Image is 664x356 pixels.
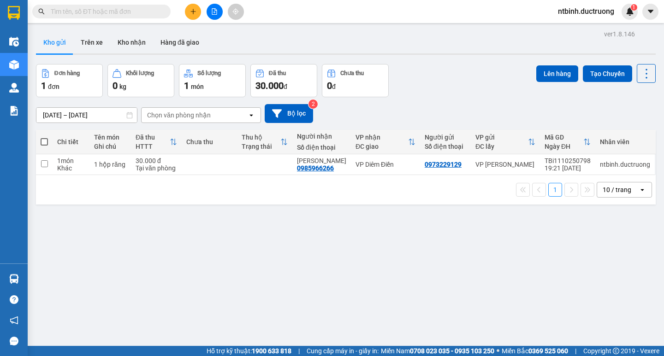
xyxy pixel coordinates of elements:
span: plus [190,8,196,15]
span: caret-down [646,7,655,16]
span: kg [119,83,126,90]
div: Mã GD [545,134,583,141]
img: warehouse-icon [9,83,19,93]
strong: 0708 023 035 - 0935 103 250 [410,347,494,355]
button: aim [228,4,244,20]
div: hà giang [297,157,346,164]
div: Thu hộ [242,134,280,141]
button: Bộ lọc [265,104,313,123]
span: search [38,8,45,15]
img: solution-icon [9,106,19,116]
div: Chưa thu [186,138,232,146]
img: warehouse-icon [9,274,19,284]
span: notification [10,316,18,325]
div: 10 / trang [603,185,631,194]
span: Hỗ trợ kỹ thuật: [207,346,291,356]
input: Select a date range. [36,108,137,123]
div: Chọn văn phòng nhận [147,111,211,120]
button: Kho gửi [36,31,73,53]
div: Người nhận [297,133,346,140]
div: 1 hộp răng [94,161,126,168]
div: Đơn hàng [54,70,80,76]
div: Đã thu [269,70,286,76]
div: VP [PERSON_NAME] [475,161,535,168]
button: Kho nhận [110,31,153,53]
th: Toggle SortBy [540,130,595,154]
span: ⚪️ [497,349,499,353]
svg: open [639,186,646,193]
button: Số lượng1món [179,64,246,97]
button: caret-down [642,4,658,20]
button: Khối lượng0kg [107,64,174,97]
span: | [298,346,300,356]
div: Khối lượng [126,70,154,76]
span: ntbinh.ductruong [551,6,622,17]
div: 30.000 đ [136,157,177,164]
sup: 2 [308,99,318,109]
th: Toggle SortBy [237,130,292,154]
div: Chưa thu [340,70,364,76]
th: Toggle SortBy [131,130,182,154]
div: TBi1110250798 [545,157,591,164]
button: Chưa thu0đ [322,64,389,97]
button: Đã thu30.000đ [250,64,317,97]
span: đ [284,83,287,90]
strong: 0369 525 060 [528,347,568,355]
span: 0 [113,80,118,91]
div: Nhân viên [600,138,650,146]
img: logo-vxr [8,6,20,20]
div: Tại văn phòng [136,164,177,172]
div: VP nhận [356,134,408,141]
div: Số lượng [197,70,221,76]
span: món [191,83,204,90]
span: 1 [184,80,189,91]
button: 1 [548,183,562,197]
div: Số điện thoại [297,144,346,151]
span: message [10,337,18,345]
button: Lên hàng [536,65,578,82]
div: Trạng thái [242,143,280,150]
span: Cung cấp máy in - giấy in: [307,346,379,356]
img: warehouse-icon [9,60,19,70]
div: Tên món [94,134,126,141]
div: Chi tiết [57,138,85,146]
span: Miền Bắc [502,346,568,356]
span: 1 [632,4,635,11]
div: VP gửi [475,134,528,141]
span: | [575,346,576,356]
div: Người gửi [425,134,466,141]
button: file-add [207,4,223,20]
div: Ghi chú [94,143,126,150]
span: 1 [41,80,46,91]
div: Số điện thoại [425,143,466,150]
div: 0973229129 [425,161,462,168]
div: ver 1.8.146 [604,29,635,39]
div: Đã thu [136,134,170,141]
div: VP Diêm Điền [356,161,415,168]
div: ĐC giao [356,143,408,150]
div: ĐC lấy [475,143,528,150]
div: 1 món [57,157,85,164]
th: Toggle SortBy [351,130,420,154]
img: warehouse-icon [9,37,19,47]
button: Đơn hàng1đơn [36,64,103,97]
span: 0 [327,80,332,91]
button: Hàng đã giao [153,31,207,53]
span: 30.000 [255,80,284,91]
span: file-add [211,8,218,15]
sup: 1 [631,4,637,11]
span: aim [232,8,239,15]
button: plus [185,4,201,20]
div: ntbinh.ductruong [600,161,650,168]
div: HTTT [136,143,170,150]
span: copyright [613,348,619,354]
svg: open [248,111,255,119]
strong: 1900 633 818 [252,347,291,355]
span: question-circle [10,295,18,304]
input: Tìm tên, số ĐT hoặc mã đơn [51,6,160,17]
span: đơn [48,83,59,90]
span: Miền Nam [381,346,494,356]
button: Trên xe [73,31,110,53]
div: Khác [57,164,85,172]
div: Ngày ĐH [545,143,583,150]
